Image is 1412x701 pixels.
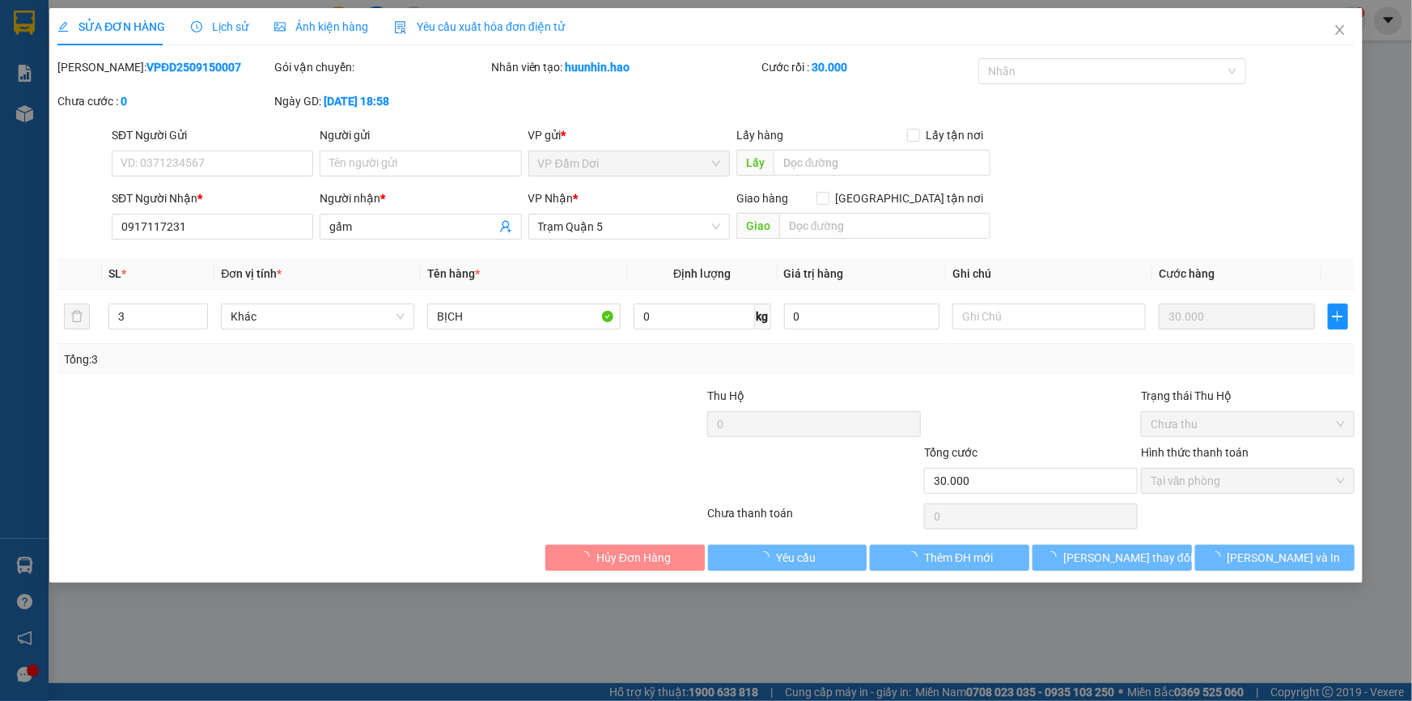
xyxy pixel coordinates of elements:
[20,20,101,101] img: logo.jpg
[779,213,990,239] input: Dọc đường
[112,126,313,144] div: SĐT Người Gửi
[427,267,480,280] span: Tên hàng
[736,192,788,205] span: Giao hàng
[274,92,488,110] div: Ngày GD:
[706,504,923,533] div: Chưa thanh toán
[20,117,195,144] b: GỬI : VP Đầm Dơi
[545,545,705,571] button: Hủy Đơn Hàng
[812,61,847,74] b: 30.000
[1159,304,1315,329] input: 0
[1159,267,1215,280] span: Cước hàng
[920,126,990,144] span: Lấy tận nơi
[870,545,1029,571] button: Thêm ĐH mới
[755,304,771,329] span: kg
[1210,551,1228,563] span: loading
[1151,469,1345,493] span: Tại văn phòng
[776,549,816,567] span: Yêu cầu
[1317,8,1363,53] button: Close
[57,21,69,32] span: edit
[221,267,282,280] span: Đơn vị tính
[707,389,744,402] span: Thu Hộ
[64,304,90,329] button: delete
[924,549,993,567] span: Thêm ĐH mới
[538,151,720,176] span: VP Đầm Dơi
[774,150,990,176] input: Dọc đường
[1328,304,1348,329] button: plus
[708,545,867,571] button: Yêu cầu
[191,21,202,32] span: clock-circle
[394,21,407,34] img: icon
[151,60,676,80] li: Hotline: 02839552959
[946,258,1152,290] th: Ghi chú
[579,551,596,563] span: loading
[736,150,774,176] span: Lấy
[829,189,990,207] span: [GEOGRAPHIC_DATA] tận nơi
[1141,387,1355,405] div: Trạng thái Thu Hộ
[121,95,127,108] b: 0
[1151,412,1345,436] span: Chưa thu
[499,220,512,233] span: user-add
[673,267,731,280] span: Định lượng
[151,40,676,60] li: 26 Phó Cơ Điều, Phường 12
[1032,545,1192,571] button: [PERSON_NAME] thay đổi
[1228,549,1341,567] span: [PERSON_NAME] và In
[57,92,271,110] div: Chưa cước :
[274,58,488,76] div: Gói vận chuyển:
[108,267,121,280] span: SL
[784,267,844,280] span: Giá trị hàng
[64,350,545,368] div: Tổng: 3
[491,58,759,76] div: Nhân viên tạo:
[320,126,521,144] div: Người gửi
[1334,23,1346,36] span: close
[528,126,730,144] div: VP gửi
[761,58,975,76] div: Cước rồi :
[146,61,241,74] b: VPĐD2509150007
[320,189,521,207] div: Người nhận
[112,189,313,207] div: SĐT Người Nhận
[324,95,389,108] b: [DATE] 18:58
[566,61,630,74] b: huunhin.hao
[538,215,720,239] span: Trạm Quận 5
[394,20,565,33] span: Yêu cầu xuất hóa đơn điện tử
[528,192,574,205] span: VP Nhận
[906,551,924,563] span: loading
[57,20,165,33] span: SỬA ĐƠN HÀNG
[57,58,271,76] div: [PERSON_NAME]:
[1195,545,1355,571] button: [PERSON_NAME] và In
[736,213,779,239] span: Giao
[274,21,286,32] span: picture
[758,551,776,563] span: loading
[191,20,248,33] span: Lịch sử
[1045,551,1063,563] span: loading
[596,549,671,567] span: Hủy Đơn Hàng
[1141,446,1249,459] label: Hình thức thanh toán
[952,304,1146,329] input: Ghi Chú
[427,304,621,329] input: VD: Bàn, Ghế
[274,20,368,33] span: Ảnh kiện hàng
[736,129,783,142] span: Lấy hàng
[1329,310,1347,323] span: plus
[1063,549,1193,567] span: [PERSON_NAME] thay đổi
[231,304,405,329] span: Khác
[924,446,977,459] span: Tổng cước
